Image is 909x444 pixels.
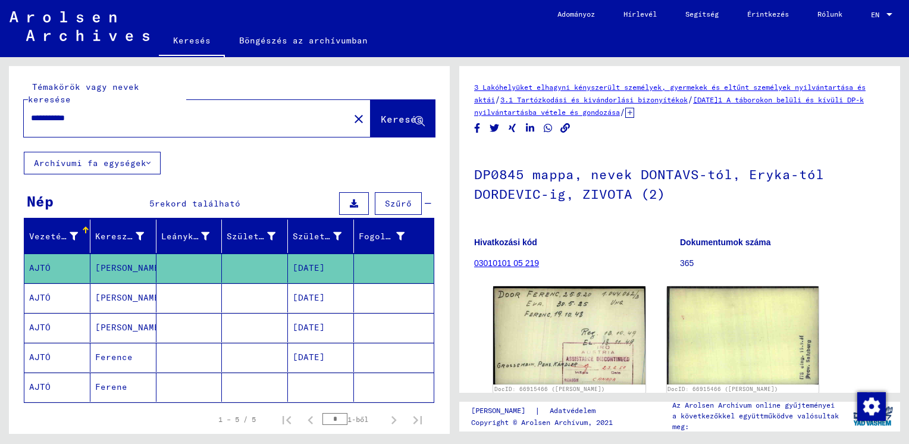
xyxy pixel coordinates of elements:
[24,283,90,312] mat-cell: AJTÓ
[288,254,354,283] mat-cell: [DATE]
[506,121,519,136] button: Megosztás a Xing-en
[385,198,412,209] span: Szűrő
[672,400,845,411] p: Az Arolsen Archívum online gyűjteményei
[500,95,688,104] a: 3.1 Tartózkodási és kivándorlási bizonyítékok
[90,220,156,253] mat-header-cell: First Name
[24,313,90,342] mat-cell: AJTÓ
[90,313,156,342] mat-cell: [PERSON_NAME]
[559,121,572,136] button: Link másolása
[680,257,885,270] p: 365
[288,283,354,312] mat-cell: [DATE]
[474,237,537,247] b: Hivatkozási kód
[29,231,83,242] font: Vezetéknév
[352,112,366,126] mat-icon: close
[688,94,693,105] span: /
[667,286,819,384] img: 002.jpg
[28,82,139,105] mat-label: Témakörök vagy nevek keresése
[381,113,422,125] span: Keresés
[493,286,645,384] img: 001.jpg
[27,190,54,212] div: Nép
[851,401,895,431] img: yv_logo.png
[857,392,885,420] div: Change consent
[524,121,537,136] button: Megosztás a LinkedIn-en
[95,231,149,242] font: Keresztnév
[471,405,535,417] a: [PERSON_NAME]
[155,198,240,209] span: rekord található
[540,405,610,417] a: Adatvédelem
[494,386,605,392] a: DocID: 66915466 ([PERSON_NAME])
[375,192,422,215] button: Szűrő
[156,220,222,253] mat-header-cell: Maiden Name
[90,283,156,312] mat-cell: [PERSON_NAME]
[359,231,402,242] font: Fogoly #
[227,231,302,242] font: Születési hely
[471,417,613,428] p: Copyright © Arolsen Archívum, 2021
[667,386,778,392] a: DocID: 66915466 ([PERSON_NAME])
[382,408,406,432] button: Következő oldal
[371,100,435,137] button: Keresés
[149,198,155,209] span: 5
[347,415,368,424] font: 1-ből
[871,11,884,19] span: EN
[474,83,866,104] a: 3 Lakóhelyüket elhagyni kényszerült személyek, gyermekek és eltűnt személyek nyilvántartása és aktái
[620,107,625,117] span: /
[288,343,354,372] mat-cell: [DATE]
[227,227,290,246] div: Születési hely
[299,408,322,432] button: Előző oldal
[24,254,90,283] mat-cell: AJTÓ
[34,158,146,168] font: Archívumi fa egységek
[293,227,356,246] div: Születési dátum
[24,220,90,253] mat-header-cell: Last Name
[359,227,419,246] div: Fogoly #
[542,121,554,136] button: Megosztás a WhatsApp-on
[288,220,354,253] mat-header-cell: Date of Birth
[275,408,299,432] button: Első oldal
[471,121,484,136] button: Megosztás a Facebookon
[225,26,382,55] a: Böngészés az archívumban
[354,220,434,253] mat-header-cell: Prisoner #
[288,313,354,342] mat-cell: [DATE]
[218,414,256,425] div: 1 – 5 / 5
[90,373,156,402] mat-cell: Ferene
[680,237,770,247] b: Dokumentumok száma
[406,408,430,432] button: Utolsó oldal
[24,152,161,174] button: Archívumi fa egységek
[857,392,886,421] img: Change consent
[488,121,501,136] button: Megosztás a Twitteren
[347,107,371,130] button: Clear
[159,26,225,57] a: Keresés
[161,227,225,246] div: Leánykori név
[10,11,149,41] img: Arolsen_neg.svg
[474,147,885,219] h1: DP0845 mappa, nevek DONTAVS-tól, Eryka-tól DORDEVIC-ig, ZIVOTA (2)
[24,373,90,402] mat-cell: AJTÓ
[293,231,373,242] font: Születési dátum
[222,220,288,253] mat-header-cell: Place of Birth
[672,411,845,432] p: a következőkkel együttműködve valósultak meg:
[95,227,159,246] div: Keresztnév
[474,258,539,268] a: 03010101 05 219
[161,231,231,242] font: Leánykori név
[495,94,500,105] span: /
[535,405,540,417] font: |
[29,227,93,246] div: Vezetéknév
[24,343,90,372] mat-cell: AJTÓ
[90,254,156,283] mat-cell: [PERSON_NAME]
[90,343,156,372] mat-cell: Ference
